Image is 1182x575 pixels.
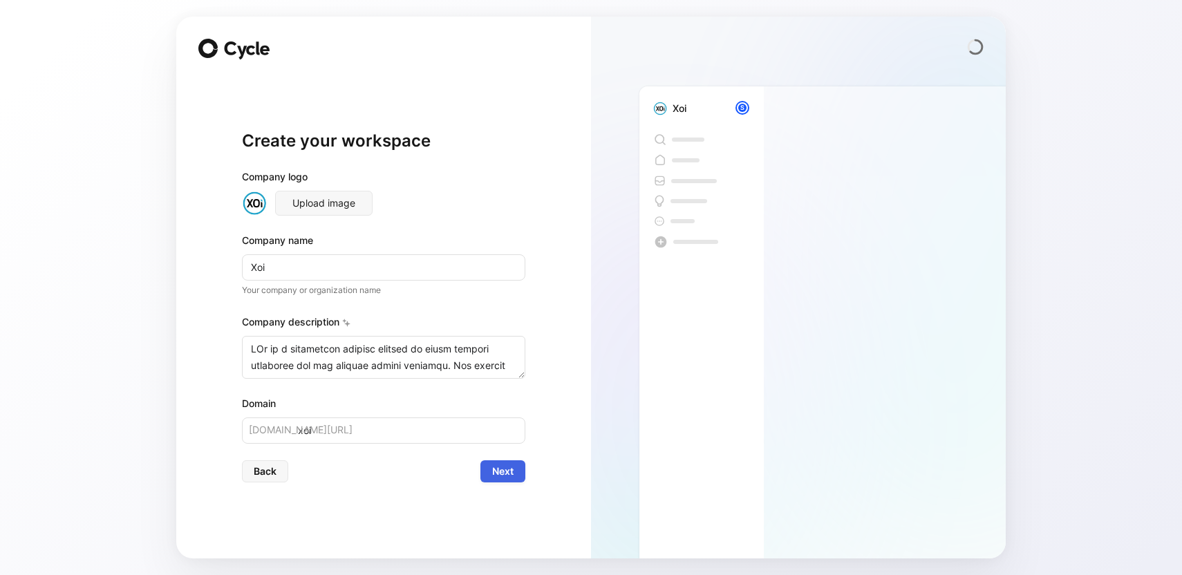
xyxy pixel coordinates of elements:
[242,460,288,482] button: Back
[653,102,667,115] img: xoi.io
[254,463,276,480] span: Back
[242,191,267,216] img: xoi.io
[242,314,525,336] div: Company description
[673,100,686,117] div: Xoi
[292,195,355,211] span: Upload image
[480,460,525,482] button: Next
[242,232,525,249] div: Company name
[492,463,514,480] span: Next
[242,395,525,412] div: Domain
[275,191,373,216] button: Upload image
[242,169,525,191] div: Company logo
[242,254,525,281] input: Example
[737,102,748,113] div: S
[249,422,353,438] span: [DOMAIN_NAME][URL]
[242,130,525,152] h1: Create your workspace
[242,283,525,297] p: Your company or organization name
